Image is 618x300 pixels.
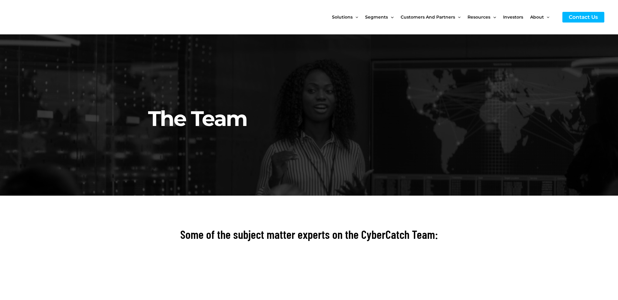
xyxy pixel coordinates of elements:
[139,227,479,242] h2: Some of the subject matter experts on the CyberCatch Team:
[365,4,388,30] span: Segments
[401,4,455,30] span: Customers and Partners
[468,4,490,30] span: Resources
[353,4,358,30] span: Menu Toggle
[503,4,530,30] a: Investors
[332,4,556,30] nav: Site Navigation: New Main Menu
[388,4,393,30] span: Menu Toggle
[490,4,496,30] span: Menu Toggle
[11,5,84,30] img: CyberCatch
[562,12,604,23] a: Contact Us
[332,4,353,30] span: Solutions
[530,4,544,30] span: About
[455,4,461,30] span: Menu Toggle
[503,4,523,30] span: Investors
[544,4,549,30] span: Menu Toggle
[148,51,475,132] h2: The Team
